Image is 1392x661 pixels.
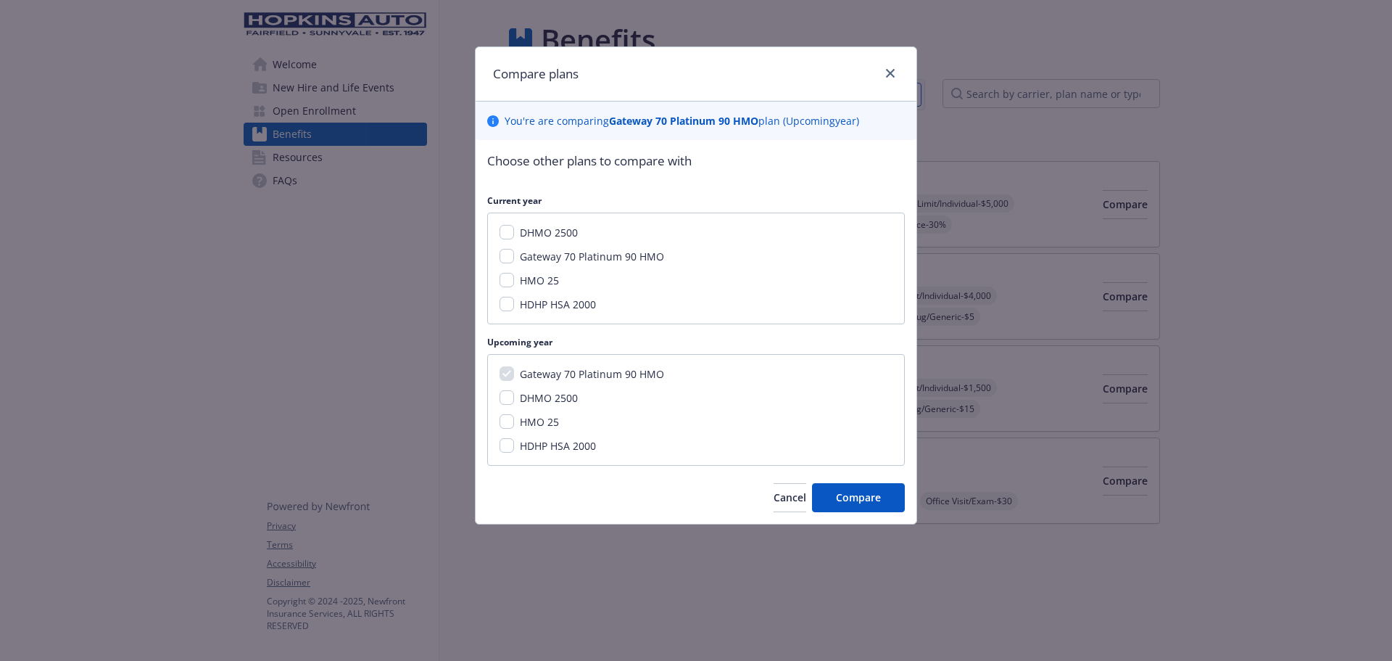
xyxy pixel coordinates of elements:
[609,114,758,128] b: Gateway 70 Platinum 90 HMO
[774,483,806,512] button: Cancel
[520,297,596,311] span: HDHP HSA 2000
[882,65,899,82] a: close
[520,391,578,405] span: DHMO 2500
[520,250,664,263] span: Gateway 70 Platinum 90 HMO
[487,152,905,171] p: Choose other plans to compare with
[520,367,664,381] span: Gateway 70 Platinum 90 HMO
[520,415,559,429] span: HMO 25
[520,226,578,239] span: DHMO 2500
[774,490,806,504] span: Cancel
[493,65,579,83] h1: Compare plans
[520,439,596,453] span: HDHP HSA 2000
[487,194,905,207] p: Current year
[836,490,881,504] span: Compare
[487,336,905,348] p: Upcoming year
[812,483,905,512] button: Compare
[505,113,859,128] p: You ' re are comparing plan ( Upcoming year)
[520,274,559,287] span: HMO 25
